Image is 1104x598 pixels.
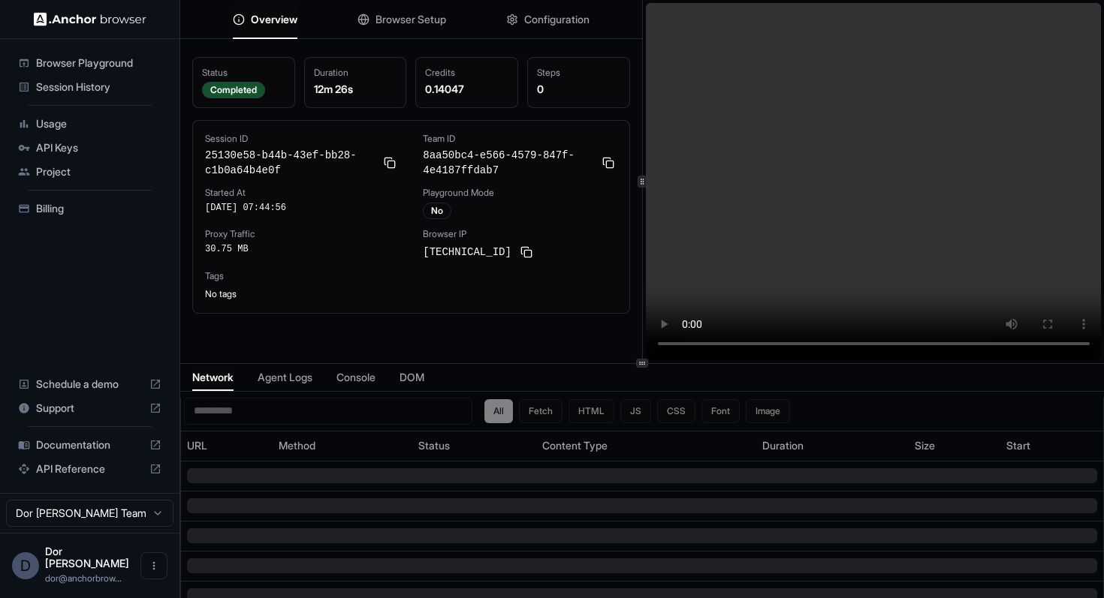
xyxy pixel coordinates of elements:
div: Tags [205,270,617,282]
div: Size [915,438,994,453]
div: 0.14047 [425,82,508,97]
img: Anchor Logo [34,12,146,26]
span: Network [192,370,234,385]
div: Playground Mode [423,187,617,199]
span: No tags [205,288,237,299]
span: API Keys [36,140,161,155]
div: 30.75 MB [205,243,399,255]
span: API Reference [36,461,143,476]
span: Agent Logs [258,370,312,385]
div: Duration [314,67,397,79]
div: Steps [537,67,620,79]
div: [DATE] 07:44:56 [205,202,399,214]
span: Configuration [524,12,590,27]
span: Overview [251,12,297,27]
div: No [423,203,451,219]
div: Billing [12,197,167,221]
span: Support [36,401,143,416]
span: Documentation [36,437,143,452]
span: Billing [36,201,161,216]
span: Browser Setup [376,12,446,27]
span: Dor Dankner [45,545,129,569]
div: Usage [12,112,167,136]
span: DOM [400,370,424,385]
div: Documentation [12,433,167,457]
div: 0 [537,82,620,97]
div: API Reference [12,457,167,481]
div: Start [1006,438,1097,453]
div: 12m 26s [314,82,397,97]
div: Support [12,396,167,420]
span: Browser Playground [36,56,161,71]
div: Status [202,67,285,79]
div: Project [12,160,167,184]
span: [TECHNICAL_ID] [423,245,511,260]
button: Open menu [140,552,167,579]
div: Browser Playground [12,51,167,75]
div: Browser IP [423,228,617,240]
div: Started At [205,187,399,199]
div: API Keys [12,136,167,160]
div: Duration [762,438,902,453]
span: Project [36,164,161,179]
span: 25130e58-b44b-43ef-bb28-c1b0a64b4e0f [205,148,375,178]
div: Session ID [205,133,399,145]
span: dor@anchorbrowser.io [45,572,122,584]
div: Session History [12,75,167,99]
div: Content Type [542,438,750,453]
div: Status [418,438,530,453]
div: Completed [202,82,265,98]
span: Console [336,370,376,385]
div: Proxy Traffic [205,228,399,240]
div: Credits [425,67,508,79]
div: Team ID [423,133,617,145]
span: Session History [36,80,161,95]
div: Method [279,438,406,453]
span: Schedule a demo [36,377,143,392]
div: D [12,552,39,579]
span: Usage [36,116,161,131]
div: URL [187,438,267,453]
span: 8aa50bc4-e566-4579-847f-4e4187ffdab7 [423,148,593,178]
div: Schedule a demo [12,372,167,396]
